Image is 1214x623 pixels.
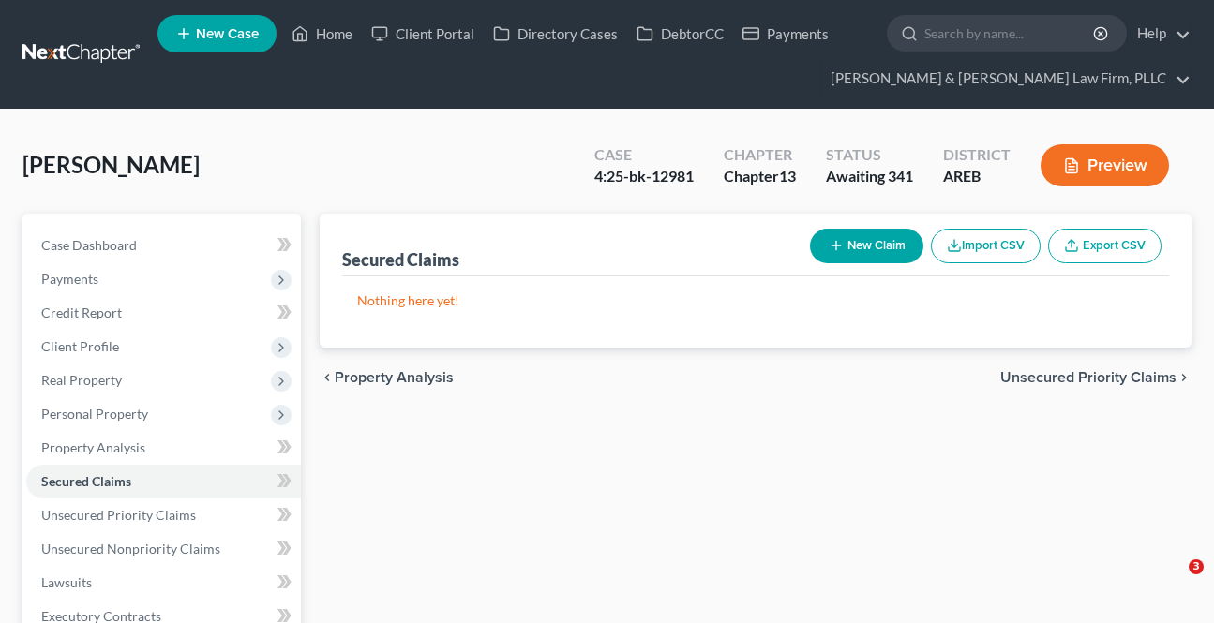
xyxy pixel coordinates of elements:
[943,166,1011,187] div: AREB
[41,338,119,354] span: Client Profile
[1000,370,1177,385] span: Unsecured Priority Claims
[22,151,200,178] span: [PERSON_NAME]
[41,406,148,422] span: Personal Property
[1177,370,1192,385] i: chevron_right
[41,372,122,388] span: Real Property
[26,431,301,465] a: Property Analysis
[26,229,301,262] a: Case Dashboard
[1189,559,1204,574] span: 3
[1150,559,1195,604] iframe: Intercom live chat
[1041,144,1169,186] button: Preview
[594,144,694,166] div: Case
[1000,370,1192,385] button: Unsecured Priority Claims chevron_right
[26,296,301,330] a: Credit Report
[924,16,1096,51] input: Search by name...
[362,17,484,51] a: Client Portal
[41,237,137,253] span: Case Dashboard
[931,229,1041,263] button: Import CSV
[26,465,301,498] a: Secured Claims
[943,144,1011,166] div: District
[26,532,301,566] a: Unsecured Nonpriority Claims
[821,62,1191,96] a: [PERSON_NAME] & [PERSON_NAME] Law Firm, PLLC
[26,566,301,600] a: Lawsuits
[724,144,796,166] div: Chapter
[484,17,627,51] a: Directory Cases
[41,304,122,320] span: Credit Report
[357,291,1154,310] p: Nothing here yet!
[779,167,796,185] span: 13
[810,229,923,263] button: New Claim
[1128,17,1191,51] a: Help
[342,248,459,271] div: Secured Claims
[594,166,694,187] div: 4:25-bk-12981
[41,574,92,590] span: Lawsuits
[826,144,913,166] div: Status
[733,17,838,51] a: Payments
[41,473,131,489] span: Secured Claims
[41,439,145,455] span: Property Analysis
[196,27,259,41] span: New Case
[26,498,301,532] a: Unsecured Priority Claims
[41,541,220,556] span: Unsecured Nonpriority Claims
[320,370,335,385] i: chevron_left
[724,166,796,187] div: Chapter
[41,271,98,287] span: Payments
[1048,229,1162,263] a: Export CSV
[282,17,362,51] a: Home
[320,370,454,385] button: chevron_left Property Analysis
[335,370,454,385] span: Property Analysis
[826,166,913,187] div: Awaiting 341
[627,17,733,51] a: DebtorCC
[41,507,196,523] span: Unsecured Priority Claims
